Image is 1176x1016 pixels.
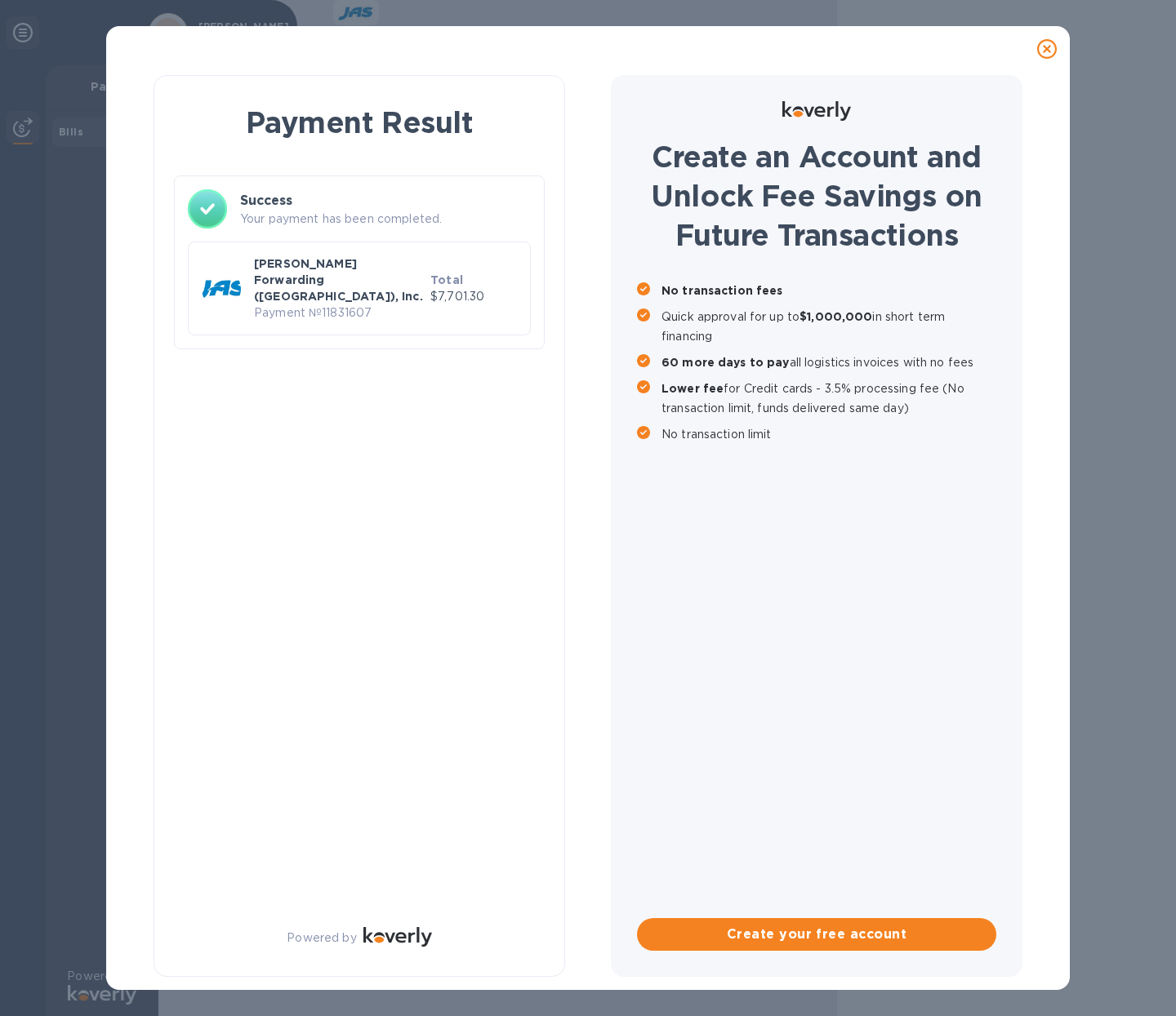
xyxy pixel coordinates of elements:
[661,424,996,444] p: No transaction limit
[800,310,872,323] b: $1,000,000
[254,304,424,322] p: Payment № 11831607
[287,929,356,947] p: Powered by
[180,102,538,143] h1: Payment Result
[661,379,996,418] p: for Credit cards - 3.5% processing fee (No transaction limit, funds delivered same day)
[650,925,983,944] span: Create your free account
[661,382,724,395] b: Lower fee
[430,273,463,286] b: Total
[363,927,432,947] img: Logo
[240,191,531,211] h3: Success
[661,307,996,346] p: Quick approval for up to in short term financing
[240,211,531,228] p: Your payment has been completed.
[637,918,996,951] button: Create your free account
[782,101,851,121] img: Logo
[661,353,996,372] p: all logistics invoices with no fees
[637,137,996,255] h1: Create an Account and Unlock Fee Savings on Future Transactions
[661,356,790,369] b: 60 more days to pay
[254,255,424,304] p: [PERSON_NAME] Forwarding ([GEOGRAPHIC_DATA]), Inc.
[661,284,783,297] b: No transaction fees
[430,288,517,305] p: $7,701.30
